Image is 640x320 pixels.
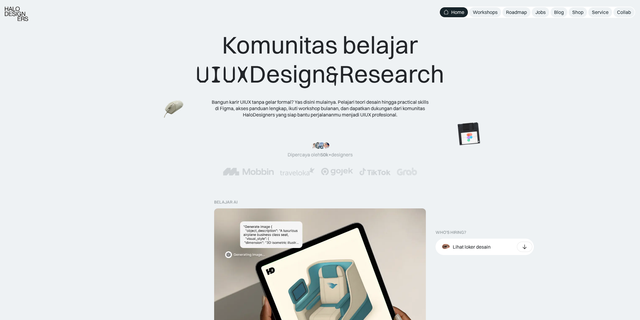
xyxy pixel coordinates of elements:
a: Blog [550,7,567,17]
div: Roadmap [506,9,527,15]
a: Shop [569,7,587,17]
div: Komunitas belajar Design Research [196,30,444,89]
div: Workshops [473,9,498,15]
div: WHO’S HIRING? [436,230,466,235]
div: Bangun karir UIUX tanpa gelar formal? Yas disini mulainya. Pelajari teori desain hingga practical... [211,99,429,118]
a: Workshops [469,7,501,17]
div: Blog [554,9,564,15]
span: UIUX [196,60,249,89]
a: Jobs [532,7,549,17]
div: Service [592,9,609,15]
a: Home [440,7,468,17]
div: belajar ai [214,200,237,205]
div: Dipercaya oleh designers [288,152,353,158]
span: & [326,60,339,89]
div: Lihat loker desain [453,244,491,250]
div: Home [451,9,464,15]
a: Roadmap [502,7,531,17]
span: 50k+ [320,152,331,158]
div: Collab [617,9,631,15]
div: Jobs [535,9,546,15]
a: Service [588,7,612,17]
a: Collab [613,7,635,17]
div: Shop [572,9,583,15]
